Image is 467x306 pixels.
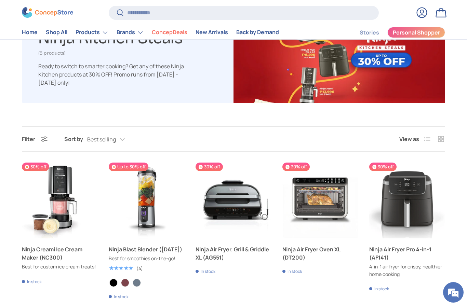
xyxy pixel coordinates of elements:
[87,136,116,143] span: Best selling
[282,245,358,262] a: Ninja Air Fryer Oven XL (DT200)
[233,12,445,103] img: Ninja Kitchen Steals
[22,135,48,143] button: Filter
[399,135,419,143] span: View as
[196,245,271,262] a: Ninja Air Fryer, Grill & Griddle XL (AG551)
[196,26,228,39] a: New Arrivals
[22,163,49,171] span: 30% off
[369,245,445,262] a: Ninja Air Fryer Pro 4-in-1 (AF141)
[387,27,445,38] a: Personal Shopper
[196,163,271,238] a: Ninja Air Fryer, Grill & Griddle XL (AG551)
[109,163,185,238] a: Ninja Blast Blender (BC151)
[236,26,279,39] a: Back by Demand
[46,26,67,39] a: Shop All
[22,163,98,238] a: Ninja Creami Ice Cream Maker (NC300)
[22,135,35,143] span: Filter
[22,26,38,39] a: Home
[112,26,148,39] summary: Brands
[343,26,445,39] nav: Secondary
[22,26,279,39] nav: Primary
[38,50,66,56] span: (5 products)
[64,135,87,143] label: Sort by
[369,163,397,171] span: 30% off
[22,8,73,18] img: ConcepStore
[109,245,185,253] a: Ninja Blast Blender ([DATE])
[369,163,445,238] img: https://concepstore.ph/products/ninja-air-fryer-pro-4-in-1-af141
[369,163,445,238] a: Ninja Air Fryer Pro 4-in-1 (AF141)
[71,26,112,39] summary: Products
[87,134,138,145] button: Best selling
[109,163,148,171] span: Up to 30% off
[360,26,379,39] a: Stories
[282,163,358,238] a: Ninja Air Fryer Oven XL (DT200)
[22,245,98,262] a: Ninja Creami Ice Cream Maker (NC300)
[196,163,223,171] span: 30% off
[152,26,187,39] a: ConcepDeals
[38,62,195,87] p: Ready to switch to smarter cooking? Get any of these Ninja Kitchen products at 30% OFF! Promo run...
[282,163,310,171] span: 30% off
[393,30,440,36] span: Personal Shopper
